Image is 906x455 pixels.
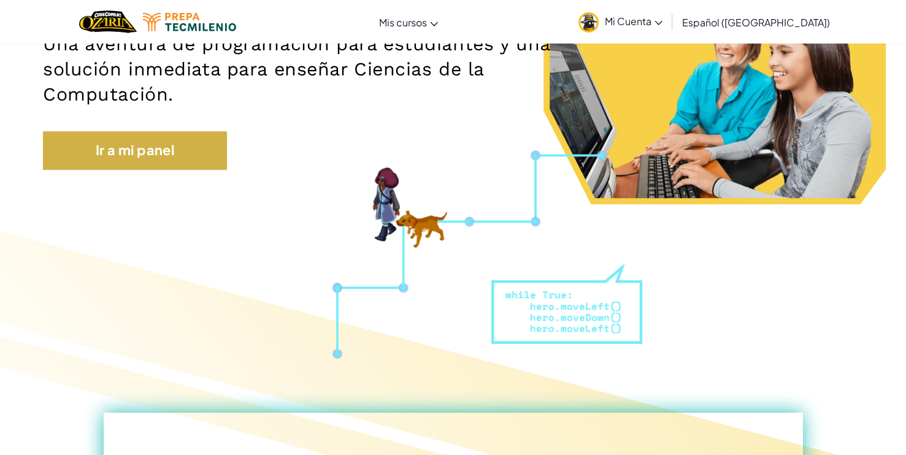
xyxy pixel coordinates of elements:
[572,2,669,41] a: Mi Cuenta
[373,6,444,39] a: Mis cursos
[605,15,662,28] span: Mi Cuenta
[143,13,236,31] img: Tecmilenio logo
[379,16,427,29] span: Mis cursos
[676,6,836,39] a: Español ([GEOGRAPHIC_DATA])
[79,9,136,34] img: Home
[578,12,599,32] img: avatar
[43,31,593,107] h2: Una aventura de programación para estudiantes y una solución inmediata para enseñar Ciencias de l...
[79,9,136,34] a: Ozaria by CodeCombat logo
[682,16,830,29] span: Español ([GEOGRAPHIC_DATA])
[43,131,227,169] a: Ir a mi panel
